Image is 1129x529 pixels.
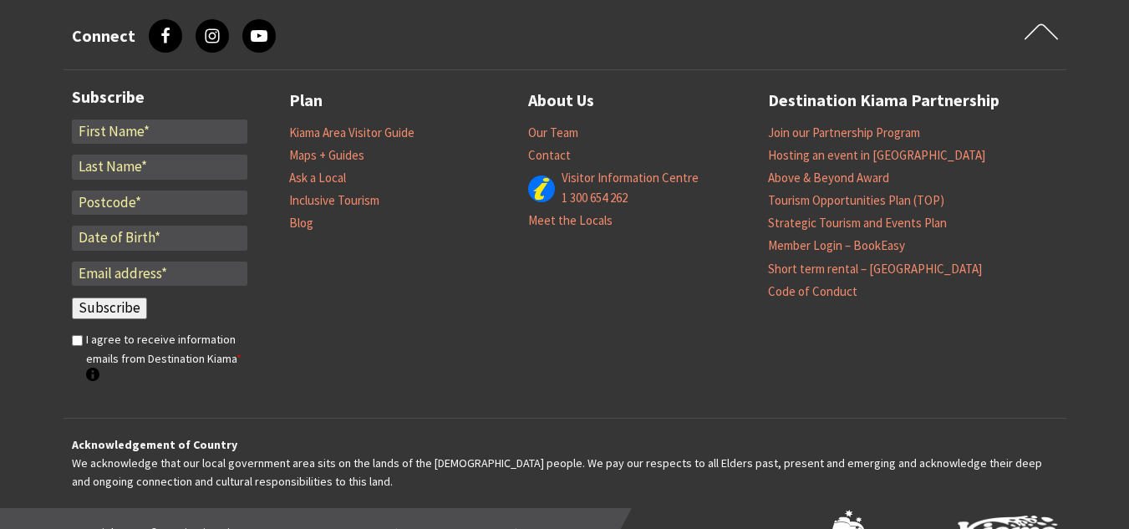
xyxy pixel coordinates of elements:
input: Date of Birth* [72,226,247,251]
a: Blog [289,215,313,231]
a: Kiama Area Visitor Guide [289,125,414,141]
a: Inclusive Tourism [289,192,379,209]
a: Hosting an event in [GEOGRAPHIC_DATA] [768,147,985,164]
label: I agree to receive information emails from Destination Kiama [86,330,247,386]
strong: Acknowledgement of Country [72,437,237,452]
a: Maps + Guides [289,147,364,164]
input: Postcode* [72,191,247,216]
p: We acknowledge that our local government area sits on the lands of the [DEMOGRAPHIC_DATA] people.... [72,435,1058,491]
a: Our Team [528,125,578,141]
a: Meet the Locals [528,212,613,229]
a: 1 300 654 262 [562,190,628,206]
a: Plan [289,87,323,114]
a: Short term rental – [GEOGRAPHIC_DATA] Code of Conduct [768,261,982,300]
a: Ask a Local [289,170,346,186]
a: Join our Partnership Program [768,125,920,141]
a: Visitor Information Centre [562,170,699,186]
input: Email address* [72,262,247,287]
h3: Connect [72,26,135,46]
a: Above & Beyond Award [768,170,889,186]
a: Contact [528,147,571,164]
a: Destination Kiama Partnership [768,87,999,114]
a: Strategic Tourism and Events Plan [768,215,947,231]
input: Subscribe [72,298,147,319]
a: Tourism Opportunities Plan (TOP) [768,192,944,209]
input: First Name* [72,120,247,145]
input: Last Name* [72,155,247,180]
a: About Us [528,87,594,114]
h3: Subscribe [72,87,247,107]
a: Member Login – BookEasy [768,237,905,254]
